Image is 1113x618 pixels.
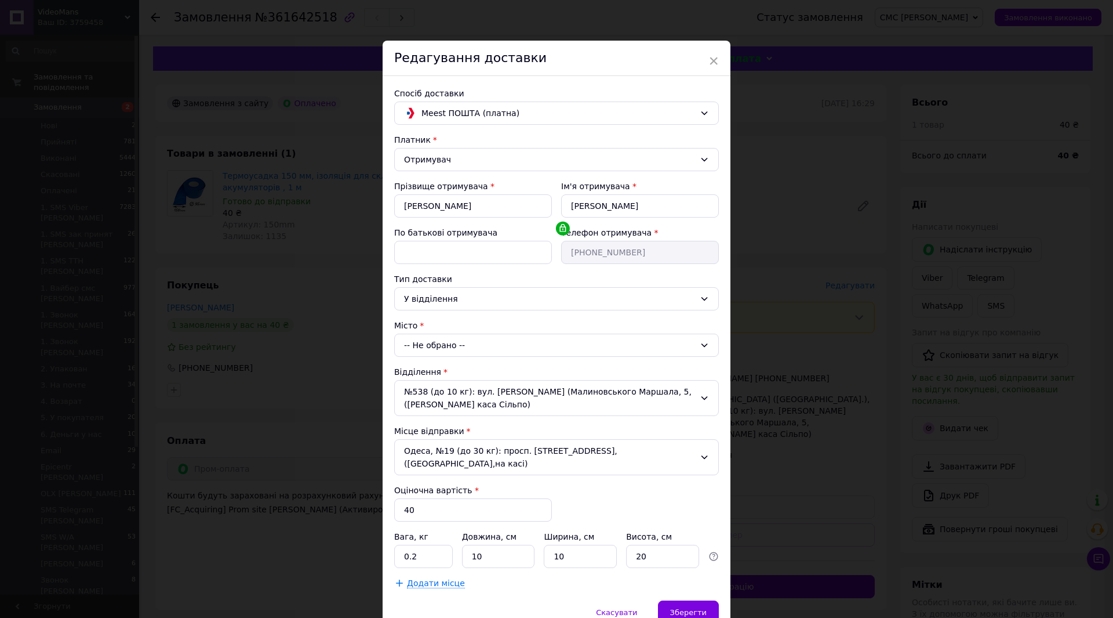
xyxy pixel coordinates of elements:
div: Редагування доставки [383,41,730,76]
label: Висота, см [626,532,674,541]
label: Оціночна вартість [394,486,472,495]
div: Одеса, №19 (до 30 кг): просп. [STREET_ADDRESS], ([GEOGRAPHIC_DATA],на касі) [394,439,719,475]
span: Meest ПОШТА (платна) [421,107,695,120]
div: Відділення [394,366,719,378]
div: №538 (до 10 кг): вул. [PERSON_NAME] (Малиновського Маршала, 5, ([PERSON_NAME] каса Сільпо) [394,380,719,416]
label: Телефон отримувача [561,228,652,237]
div: У відділення [404,292,695,305]
label: Ім'я отримувача [561,182,630,191]
span: Зберегти [670,608,707,617]
div: Платник [394,134,719,146]
div: Отримувач [404,153,695,166]
label: Довжина, см [462,532,519,541]
div: -- Не обрано -- [394,334,719,357]
span: Скасувати [596,608,637,617]
label: Ширина, см [544,532,596,541]
input: Наприклад, 055 123 45 67 [561,241,719,264]
div: Місто [394,320,719,331]
label: По батькові отримувача [394,228,497,237]
span: Додати місце [407,579,465,588]
div: Місце відправки [394,425,719,437]
label: Вага, кг [394,532,431,541]
label: Прізвище отримувача [394,182,488,191]
div: Тип доставки [394,273,719,285]
span: × [708,51,719,71]
div: Спосіб доставки [394,88,719,99]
